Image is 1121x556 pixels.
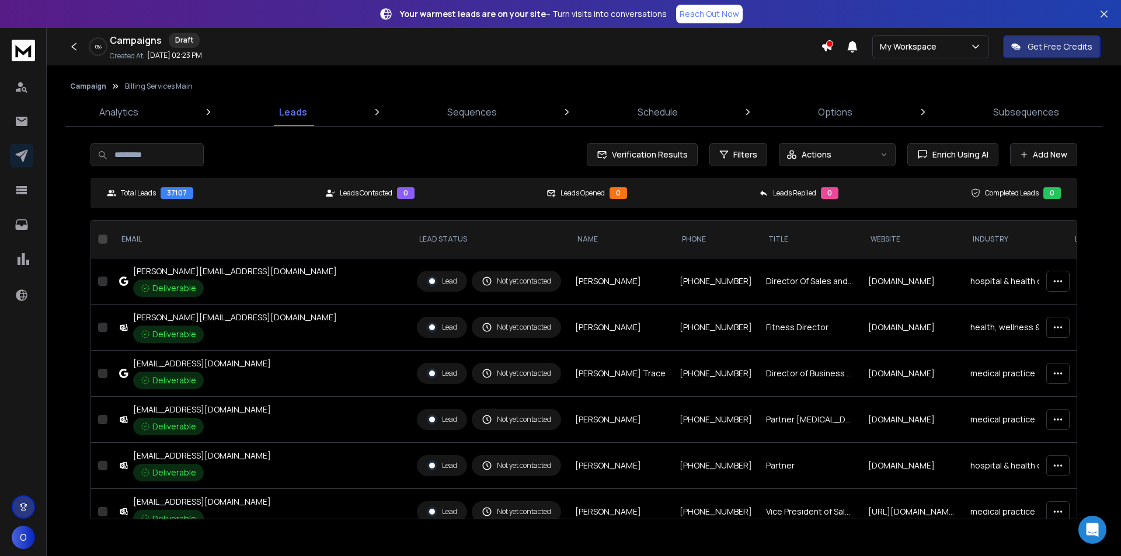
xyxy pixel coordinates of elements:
p: Leads Opened [560,188,605,198]
span: Deliverable [152,467,196,478]
p: 0 % [95,43,102,50]
div: [EMAIL_ADDRESS][DOMAIN_NAME] [133,404,271,415]
button: Verification Results [587,143,698,166]
th: LEAD STATUS [410,221,568,258]
h1: Campaigns [110,33,162,47]
div: [EMAIL_ADDRESS][DOMAIN_NAME] [133,450,271,461]
div: 0 [397,187,415,199]
td: [PERSON_NAME] [568,305,673,351]
th: Phone [673,221,759,258]
a: Sequences [440,98,504,126]
td: [PHONE_NUMBER] [673,305,759,351]
td: Director of Business Development and Marketing [759,351,861,397]
td: [PERSON_NAME] [568,397,673,443]
span: Filters [733,149,757,160]
div: 0 [610,187,627,199]
div: [EMAIL_ADDRESS][DOMAIN_NAME] [133,358,271,369]
td: [PHONE_NUMBER] [673,443,759,489]
button: Enrich Using AI [907,143,998,166]
button: Add New [1010,143,1077,166]
td: health, wellness & fitness [963,305,1066,351]
td: Partner [MEDICAL_DATA] [759,397,861,443]
p: Leads Replied [773,188,816,198]
div: Lead [427,506,457,517]
div: Lead [427,368,457,379]
td: hospital & health care [963,258,1066,305]
button: Filters [709,143,767,166]
p: Reach Out Now [680,8,739,20]
th: NAME [568,221,673,258]
span: Deliverable [152,282,196,294]
div: Lead [427,322,457,333]
th: title [759,221,861,258]
div: [PERSON_NAME][EMAIL_ADDRESS][DOMAIN_NAME] [133,312,337,323]
div: 37107 [161,187,193,199]
td: Partner [759,443,861,489]
div: Not yet contacted [482,322,551,333]
td: [URL][DOMAIN_NAME] [861,489,963,535]
th: EMAIL [112,221,410,258]
td: [DOMAIN_NAME] [861,397,963,443]
a: Analytics [92,98,145,126]
td: medical practice [963,489,1066,535]
strong: Your warmest leads are on your site [400,8,546,19]
td: [DOMAIN_NAME] [861,258,963,305]
td: [PHONE_NUMBER] [673,397,759,443]
p: Analytics [99,105,138,119]
p: Created At: [110,51,145,61]
p: Actions [802,149,831,160]
p: Get Free Credits [1028,41,1092,53]
span: Deliverable [152,328,196,340]
div: 0 [821,187,838,199]
div: Not yet contacted [482,368,551,379]
p: My Workspace [880,41,941,53]
a: Subsequences [986,98,1066,126]
button: Campaign [70,82,106,91]
td: [PERSON_NAME] [568,443,673,489]
div: Not yet contacted [482,506,551,517]
td: Vice President of Sales and Strategy [759,489,861,535]
th: website [861,221,963,258]
div: 0 [1043,187,1061,199]
span: Deliverable [152,375,196,386]
div: Lead [427,276,457,286]
div: [EMAIL_ADDRESS][DOMAIN_NAME] [133,496,271,508]
td: medical practice [963,351,1066,397]
div: Not yet contacted [482,460,551,471]
a: Schedule [631,98,685,126]
button: Get Free Credits [1003,35,1101,58]
p: – Turn visits into conversations [400,8,667,20]
p: Leads [279,105,307,119]
a: Options [811,98,859,126]
div: Lead [427,414,457,425]
p: Subsequences [993,105,1059,119]
a: Reach Out Now [676,5,743,23]
div: Lead [427,460,457,471]
td: Director Of Sales and Marketing/Alternate Administrator [759,258,861,305]
td: hospital & health care [963,443,1066,489]
p: Options [818,105,852,119]
td: [PERSON_NAME] [568,258,673,305]
span: Enrich Using AI [928,149,988,160]
p: Billing Services Main [125,82,193,91]
span: Deliverable [152,421,196,432]
td: [PERSON_NAME] Trace [568,351,673,397]
p: [DATE] 02:23 PM [147,51,202,60]
p: Sequences [447,105,497,119]
span: Deliverable [152,513,196,524]
td: [PHONE_NUMBER] [673,351,759,397]
td: [PERSON_NAME] [568,489,673,535]
div: Not yet contacted [482,276,551,286]
td: Fitness Director [759,305,861,351]
p: Leads Contacted [340,188,392,198]
span: Verification Results [607,149,688,160]
div: Open Intercom Messenger [1078,516,1106,544]
td: [DOMAIN_NAME] [861,443,963,489]
p: Total Leads [121,188,156,198]
img: logo [12,40,35,61]
div: Not yet contacted [482,414,551,425]
td: medical practice [963,397,1066,443]
button: O [12,526,35,549]
td: [PHONE_NUMBER] [673,258,759,305]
